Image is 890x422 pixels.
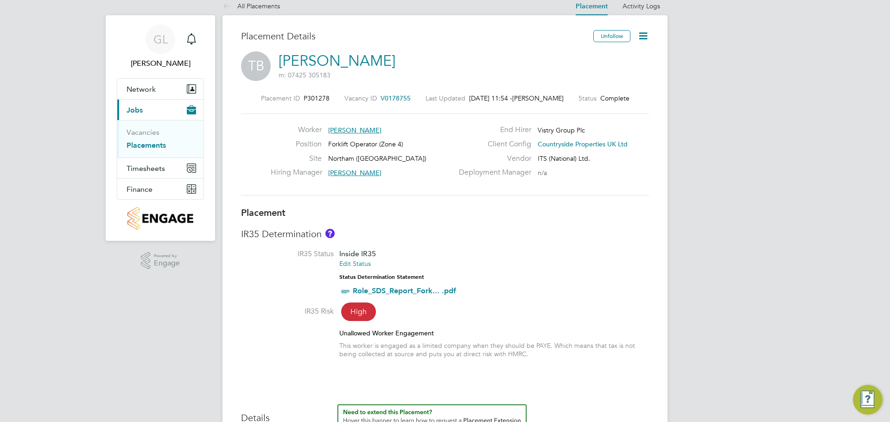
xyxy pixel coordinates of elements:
span: [PERSON_NAME] [328,169,381,177]
button: Unfollow [593,30,630,42]
a: Edit Status [339,259,371,268]
span: Powered by [154,252,180,260]
label: Position [271,139,322,149]
label: Client Config [453,139,531,149]
span: Countryside Properties UK Ltd [538,140,628,148]
a: Placements [127,141,166,150]
a: Vacancies [127,128,159,137]
a: All Placements [222,2,280,10]
a: Activity Logs [623,2,660,10]
span: m: 07425 305183 [279,71,331,79]
label: Status [578,94,597,102]
button: About IR35 [325,229,335,238]
label: Last Updated [426,94,465,102]
span: High [341,302,376,321]
button: Timesheets [117,158,203,178]
label: IR35 Status [241,249,334,259]
a: Placement [576,2,608,10]
a: GL[PERSON_NAME] [117,25,204,69]
span: TB [241,51,271,81]
nav: Main navigation [106,15,215,241]
span: GL [153,33,168,45]
button: Network [117,79,203,99]
label: IR35 Risk [241,307,334,316]
span: Network [127,85,156,94]
div: This worker is engaged as a limited company when they should be PAYE. Which means that tax is not... [339,341,649,358]
span: Finance [127,185,153,194]
span: Inside IR35 [339,249,376,258]
a: Role_SDS_Report_Fork... .pdf [353,286,456,295]
span: Timesheets [127,164,165,173]
span: Complete [600,94,629,102]
img: countryside-properties-logo-retina.png [127,207,193,230]
h3: IR35 Determination [241,228,649,240]
label: Site [271,154,322,164]
span: [PERSON_NAME] [328,126,381,134]
button: Jobs [117,100,203,120]
span: n/a [538,169,547,177]
label: End Hirer [453,125,531,135]
span: Vistry Group Plc [538,126,585,134]
a: Go to home page [117,207,204,230]
button: Finance [117,179,203,199]
span: [PERSON_NAME] [512,94,564,102]
strong: Status Determination Statement [339,274,424,280]
span: P301278 [304,94,330,102]
h3: Placement Details [241,30,586,42]
label: Worker [271,125,322,135]
label: Vacancy ID [344,94,377,102]
span: ITS (National) Ltd. [538,154,590,163]
span: [DATE] 11:54 - [469,94,512,102]
a: [PERSON_NAME] [279,52,395,70]
label: Vendor [453,154,531,164]
button: Engage Resource Center [853,385,883,415]
label: Placement ID [261,94,300,102]
label: Hiring Manager [271,168,322,177]
div: Unallowed Worker Engagement [339,329,649,337]
span: Engage [154,259,180,267]
span: Forklift Operator (Zone 4) [328,140,403,148]
label: Deployment Manager [453,168,531,177]
span: Northam ([GEOGRAPHIC_DATA]) [328,154,426,163]
span: V0178755 [381,94,411,102]
div: Jobs [117,120,203,157]
span: Jobs [127,106,143,114]
span: Grace Ley [117,58,204,69]
b: Placement [241,207,286,218]
a: Powered byEngage [141,252,180,270]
